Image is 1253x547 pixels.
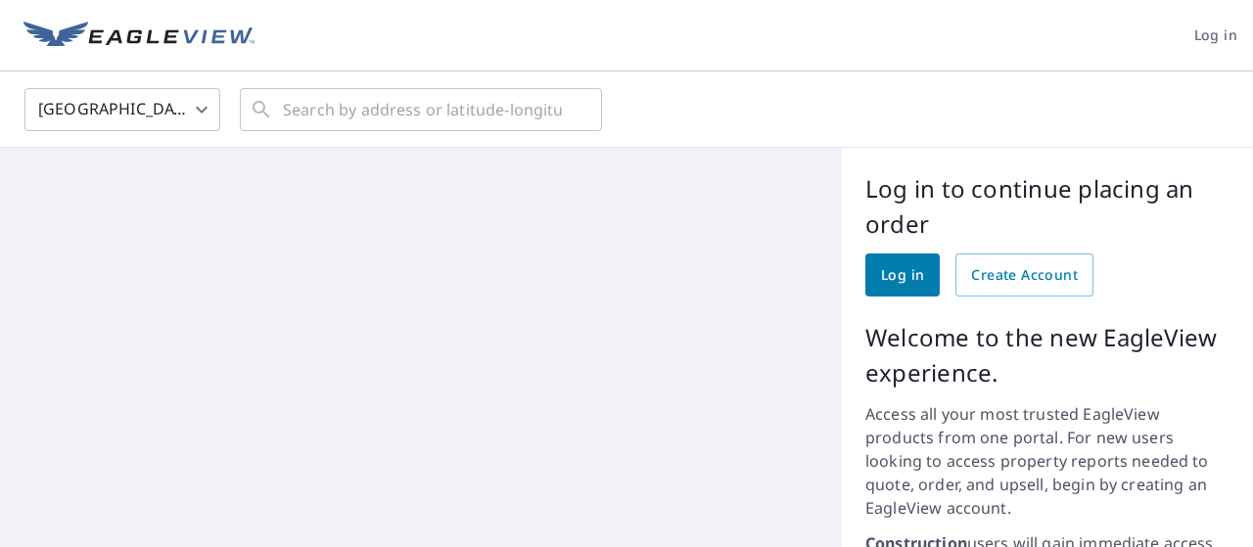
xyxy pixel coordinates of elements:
div: [GEOGRAPHIC_DATA] [24,82,220,137]
p: Welcome to the new EagleView experience. [865,320,1230,390]
p: Log in to continue placing an order [865,171,1230,242]
span: Create Account [971,263,1078,288]
a: Create Account [955,253,1093,296]
span: Log in [881,263,924,288]
span: Log in [1194,23,1237,48]
input: Search by address or latitude-longitude [283,82,562,137]
p: Access all your most trusted EagleView products from one portal. For new users looking to access ... [865,402,1230,520]
img: EV Logo [23,22,255,51]
a: Log in [865,253,940,296]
